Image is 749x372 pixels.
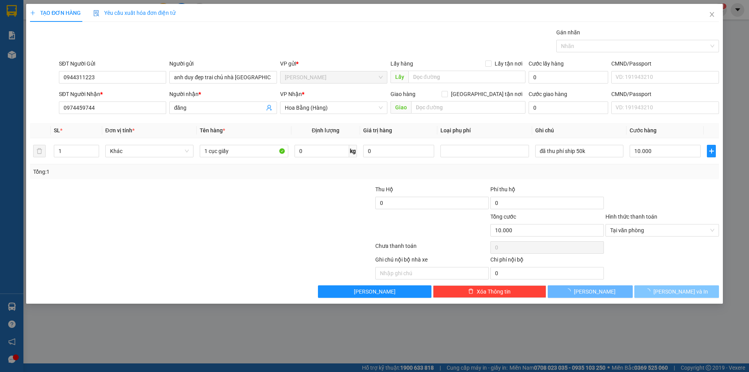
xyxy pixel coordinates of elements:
[59,90,166,98] div: SĐT Người Nhận
[709,11,715,18] span: close
[318,285,431,298] button: [PERSON_NAME]
[490,185,604,197] div: Phí thu hộ
[611,90,719,98] div: CMND/Passport
[707,145,715,157] button: plus
[30,10,35,16] span: plus
[105,127,135,133] span: Đơn vị tính
[532,123,627,138] th: Ghi chú
[390,71,408,83] span: Lấy
[529,61,564,67] label: Cước lấy hàng
[200,127,225,133] span: Tên hàng
[200,145,288,157] input: VD: Bàn, Ghế
[653,287,708,296] span: [PERSON_NAME] và In
[169,59,277,68] div: Người gửi
[574,287,616,296] span: [PERSON_NAME]
[535,145,623,157] input: Ghi Chú
[280,91,302,97] span: VP Nhận
[408,71,525,83] input: Dọc đường
[565,288,574,294] span: loading
[634,285,719,298] button: [PERSON_NAME] và In
[556,29,580,36] label: Gán nhãn
[630,127,657,133] span: Cước hàng
[363,145,434,157] input: 0
[390,101,411,114] span: Giao
[490,214,516,220] span: Tổng cước
[30,10,81,16] span: TẠO ĐƠN HÀNG
[285,71,383,83] span: Hà Tiên
[477,287,511,296] span: Xóa Thông tin
[266,105,272,111] span: user-add
[54,127,60,133] span: SL
[492,59,525,68] span: Lấy tận nơi
[437,123,532,138] th: Loại phụ phí
[390,61,413,67] span: Lấy hàng
[280,59,387,68] div: VP gửi
[374,242,490,255] div: Chưa thanh toán
[433,285,547,298] button: deleteXóa Thông tin
[354,287,396,296] span: [PERSON_NAME]
[411,101,525,114] input: Dọc đường
[529,91,567,97] label: Cước giao hàng
[375,267,489,279] input: Nhập ghi chú
[375,186,393,192] span: Thu Hộ
[349,145,357,157] span: kg
[312,127,339,133] span: Định lượng
[468,288,474,295] span: delete
[707,148,715,154] span: plus
[645,288,653,294] span: loading
[93,10,99,16] img: icon
[610,224,714,236] span: Tại văn phòng
[448,90,525,98] span: [GEOGRAPHIC_DATA] tận nơi
[548,285,632,298] button: [PERSON_NAME]
[605,214,657,220] label: Hình thức thanh toán
[285,102,383,114] span: Hoa Bằng (Hàng)
[33,145,46,157] button: delete
[529,71,608,84] input: Cước lấy hàng
[701,4,723,26] button: Close
[169,90,277,98] div: Người nhận
[529,101,608,114] input: Cước giao hàng
[93,10,176,16] span: Yêu cầu xuất hóa đơn điện tử
[375,255,489,267] div: Ghi chú nội bộ nhà xe
[59,59,166,68] div: SĐT Người Gửi
[611,59,719,68] div: CMND/Passport
[33,167,289,176] div: Tổng: 1
[490,255,604,267] div: Chi phí nội bộ
[363,127,392,133] span: Giá trị hàng
[110,145,189,157] span: Khác
[390,91,415,97] span: Giao hàng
